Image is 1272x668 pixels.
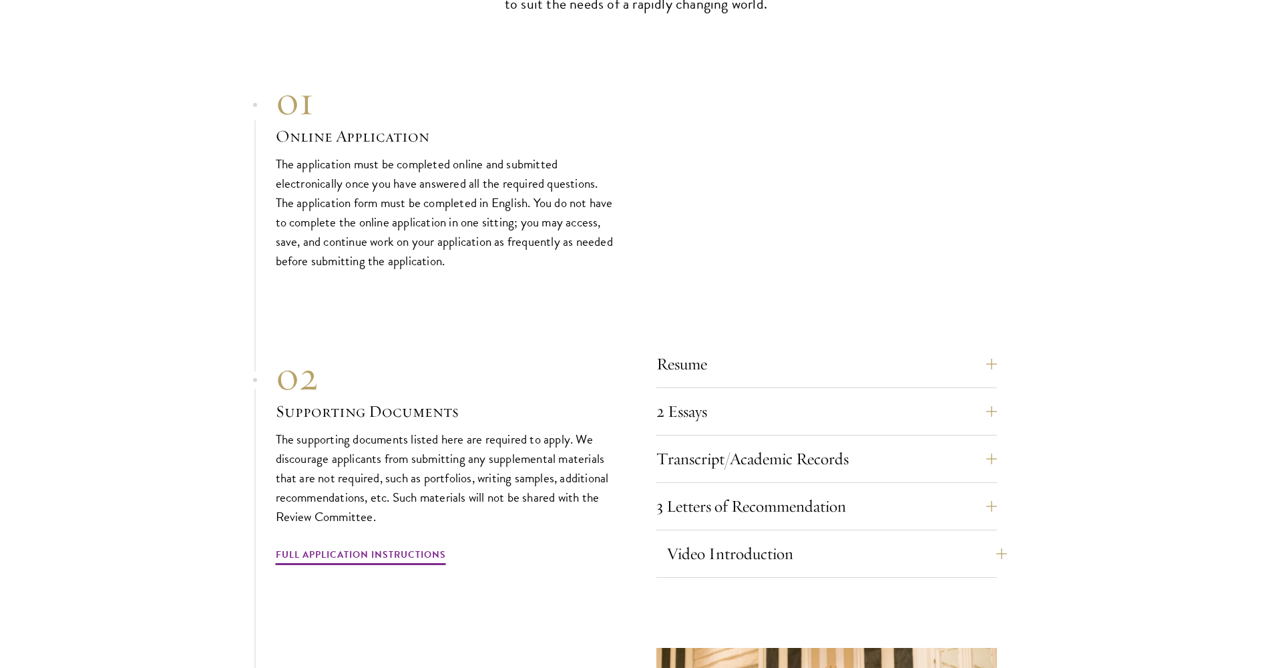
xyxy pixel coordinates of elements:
p: The supporting documents listed here are required to apply. We discourage applicants from submitt... [276,430,616,526]
div: 02 [276,352,616,400]
button: Resume [656,348,997,380]
button: 3 Letters of Recommendation [656,490,997,522]
div: 01 [276,77,616,125]
p: The application must be completed online and submitted electronically once you have answered all ... [276,154,616,271]
button: Transcript/Academic Records [656,443,997,475]
h3: Supporting Documents [276,400,616,423]
h3: Online Application [276,125,616,148]
button: Video Introduction [666,538,1007,570]
button: 2 Essays [656,395,997,428]
a: Full Application Instructions [276,546,446,567]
